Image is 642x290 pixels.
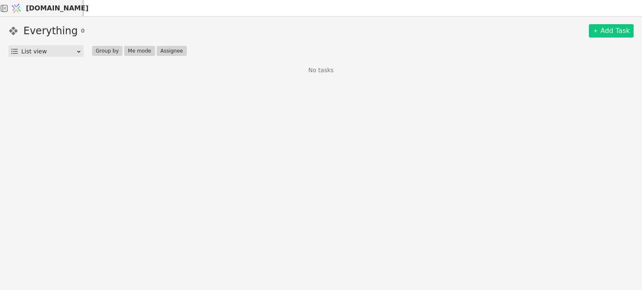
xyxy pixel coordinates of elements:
div: List view [21,45,76,57]
h1: Everything [23,23,78,38]
button: Group by [92,46,122,56]
img: Logo [10,0,23,16]
p: No tasks [308,66,334,75]
button: Me mode [124,46,155,56]
a: Add Task [589,24,634,38]
a: [DOMAIN_NAME] [8,0,84,16]
span: 0 [81,27,84,35]
button: Assignee [157,46,187,56]
span: [DOMAIN_NAME] [26,3,89,13]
